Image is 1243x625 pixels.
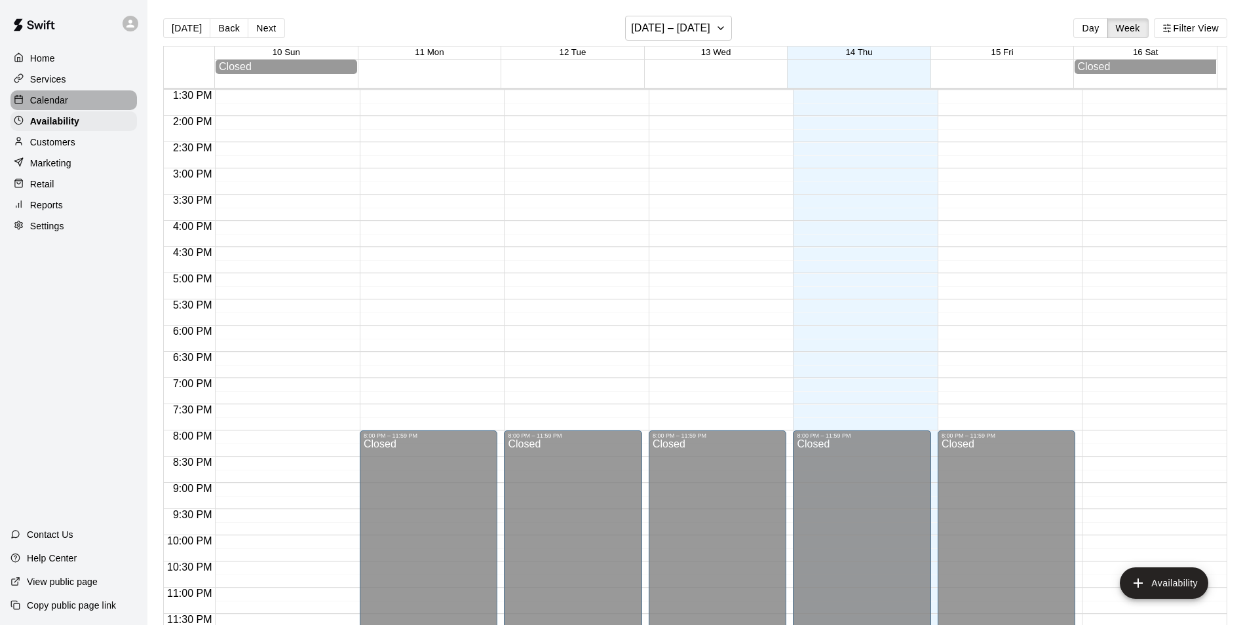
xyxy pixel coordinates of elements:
[631,19,710,37] h6: [DATE] – [DATE]
[170,221,216,232] span: 4:00 PM
[701,47,731,57] button: 13 Wed
[163,18,210,38] button: [DATE]
[10,216,137,236] a: Settings
[942,432,1072,439] div: 8:00 PM – 11:59 PM
[164,561,215,573] span: 10:30 PM
[170,378,216,389] span: 7:00 PM
[30,178,54,191] p: Retail
[164,535,215,546] span: 10:00 PM
[1078,61,1213,73] div: Closed
[170,483,216,494] span: 9:00 PM
[170,430,216,442] span: 8:00 PM
[10,174,137,194] a: Retail
[248,18,284,38] button: Next
[27,528,73,541] p: Contact Us
[170,404,216,415] span: 7:30 PM
[10,111,137,131] a: Availability
[364,432,494,439] div: 8:00 PM – 11:59 PM
[170,168,216,180] span: 3:00 PM
[164,614,215,625] span: 11:30 PM
[170,352,216,363] span: 6:30 PM
[991,47,1014,57] button: 15 Fri
[30,136,75,149] p: Customers
[30,52,55,65] p: Home
[508,432,638,439] div: 8:00 PM – 11:59 PM
[210,18,248,38] button: Back
[560,47,586,57] button: 12 Tue
[30,73,66,86] p: Services
[170,116,216,127] span: 2:00 PM
[10,132,137,152] a: Customers
[625,16,732,41] button: [DATE] – [DATE]
[170,299,216,311] span: 5:30 PM
[1120,567,1208,599] button: add
[273,47,300,57] button: 10 Sun
[30,94,68,107] p: Calendar
[10,48,137,68] a: Home
[170,142,216,153] span: 2:30 PM
[27,552,77,565] p: Help Center
[164,588,215,599] span: 11:00 PM
[30,219,64,233] p: Settings
[170,195,216,206] span: 3:30 PM
[170,326,216,337] span: 6:00 PM
[30,115,79,128] p: Availability
[653,432,783,439] div: 8:00 PM – 11:59 PM
[27,599,116,612] p: Copy public page link
[10,195,137,215] a: Reports
[30,157,71,170] p: Marketing
[10,153,137,173] a: Marketing
[170,273,216,284] span: 5:00 PM
[1107,18,1149,38] button: Week
[27,575,98,588] p: View public page
[415,47,444,57] button: 11 Mon
[10,90,137,110] a: Calendar
[1073,18,1107,38] button: Day
[170,90,216,101] span: 1:30 PM
[219,61,354,73] div: Closed
[845,47,872,57] button: 14 Thu
[10,69,137,89] a: Services
[170,509,216,520] span: 9:30 PM
[30,199,63,212] p: Reports
[170,247,216,258] span: 4:30 PM
[170,457,216,468] span: 8:30 PM
[1133,47,1158,57] button: 16 Sat
[797,432,927,439] div: 8:00 PM – 11:59 PM
[1154,18,1227,38] button: Filter View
